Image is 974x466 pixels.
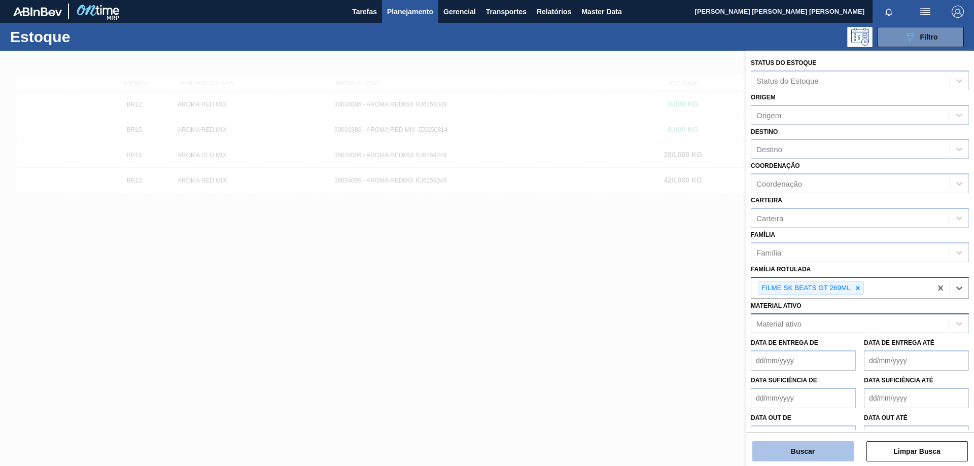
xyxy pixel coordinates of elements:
[537,6,571,18] span: Relatórios
[443,6,476,18] span: Gerencial
[756,145,782,154] div: Destino
[864,388,969,408] input: dd/mm/yyyy
[10,31,162,43] h1: Estoque
[756,319,802,328] div: Material ativo
[751,266,811,273] label: Família Rotulada
[751,59,816,66] label: Status do Estoque
[581,6,621,18] span: Master Data
[751,350,856,371] input: dd/mm/yyyy
[751,339,818,346] label: Data de Entrega de
[847,27,873,47] div: Pogramando: nenhum usuário selecionado
[751,425,856,446] input: dd/mm/yyyy
[751,231,775,238] label: Família
[756,76,819,85] div: Status do Estoque
[751,414,791,421] label: Data out de
[864,339,934,346] label: Data de Entrega até
[756,213,783,222] div: Carteira
[758,282,852,295] div: FILME SK BEATS GT 269ML
[387,6,433,18] span: Planejamento
[751,128,778,135] label: Destino
[13,7,62,16] img: TNhmsLtSVTkK8tSr43FrP2fwEKptu5GPRR3wAAAABJRU5ErkJggg==
[751,197,782,204] label: Carteira
[864,414,908,421] label: Data out até
[352,6,377,18] span: Tarefas
[864,425,969,446] input: dd/mm/yyyy
[756,180,802,188] div: Coordenação
[751,388,856,408] input: dd/mm/yyyy
[756,111,781,119] div: Origem
[920,33,938,41] span: Filtro
[756,248,781,257] div: Família
[751,377,817,384] label: Data suficiência de
[751,302,802,309] label: Material ativo
[751,94,776,101] label: Origem
[873,5,905,19] button: Notificações
[751,162,800,169] label: Coordenação
[878,27,964,47] button: Filtro
[919,6,931,18] img: userActions
[486,6,527,18] span: Transportes
[952,6,964,18] img: Logout
[864,350,969,371] input: dd/mm/yyyy
[864,377,933,384] label: Data suficiência até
